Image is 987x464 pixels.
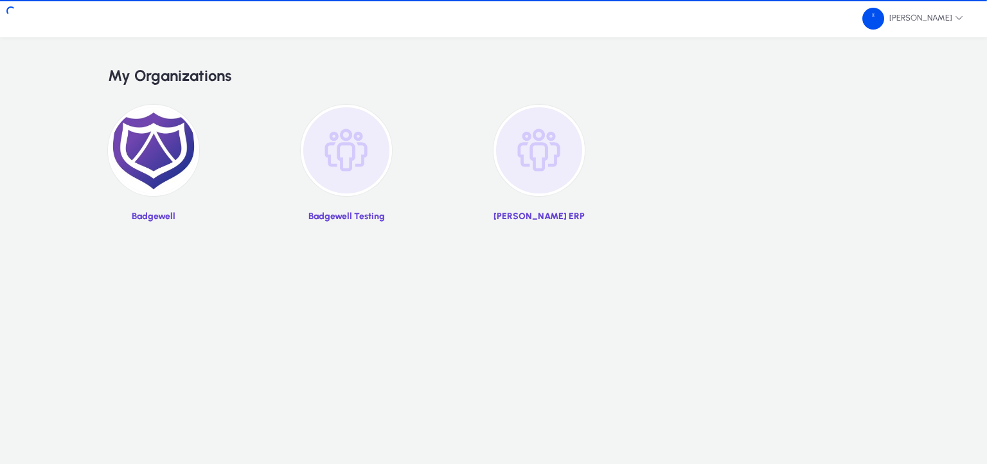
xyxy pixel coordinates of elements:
[493,105,585,231] a: [PERSON_NAME] ERP
[108,105,199,196] img: 2.png
[301,211,392,222] p: Badgewell Testing
[108,67,879,85] h2: My Organizations
[108,211,199,222] p: Badgewell
[108,105,199,231] a: Badgewell
[493,105,585,196] img: organization-placeholder.png
[862,8,884,30] img: 49.png
[493,211,585,222] p: [PERSON_NAME] ERP
[862,8,963,30] span: [PERSON_NAME]
[301,105,392,231] a: Badgewell Testing
[852,7,974,30] button: [PERSON_NAME]
[301,105,392,196] img: organization-placeholder.png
